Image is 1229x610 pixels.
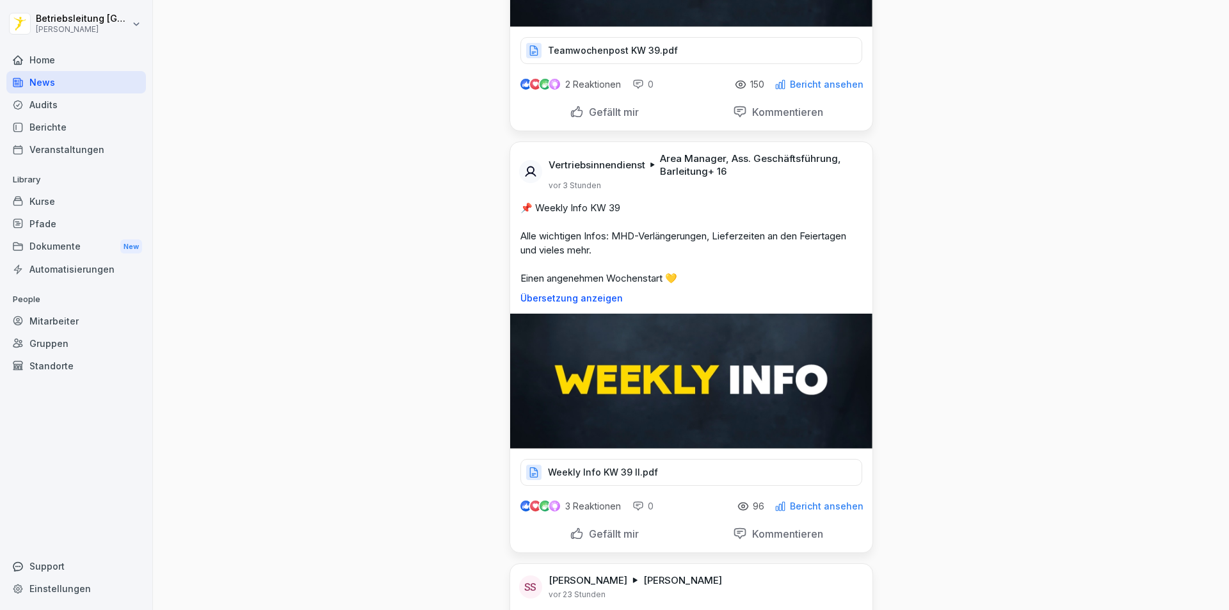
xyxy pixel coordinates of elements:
img: inspiring [549,501,560,512]
img: love [531,501,540,511]
a: Automatisierungen [6,258,146,280]
img: celebrate [540,79,550,90]
div: 0 [632,500,654,513]
p: Übersetzung anzeigen [520,293,862,303]
p: 150 [750,79,764,90]
div: Dokumente [6,235,146,259]
a: Weekly Info KW 39 II.pdf [520,470,862,483]
p: Bericht ansehen [790,79,864,90]
img: like [520,501,531,511]
p: [PERSON_NAME] [36,25,129,34]
p: 3 Reaktionen [565,501,621,511]
p: People [6,289,146,310]
div: Support [6,555,146,577]
p: Teamwochenpost KW 39.pdf [548,44,678,57]
p: vor 3 Stunden [549,181,601,191]
img: like [520,79,531,90]
p: Weekly Info KW 39 II.pdf [548,466,658,479]
a: Audits [6,93,146,116]
a: Home [6,49,146,71]
img: love [531,79,540,89]
a: Standorte [6,355,146,377]
p: vor 23 Stunden [549,590,606,600]
a: DokumenteNew [6,235,146,259]
p: Vertriebsinnendienst [549,159,645,172]
a: Pfade [6,213,146,235]
p: 96 [753,501,764,511]
a: Kurse [6,190,146,213]
p: Kommentieren [747,527,823,540]
a: Teamwochenpost KW 39.pdf [520,48,862,61]
p: Kommentieren [747,106,823,118]
p: 📌 Weekly Info KW 39 Alle wichtigen Infos: MHD-Verlängerungen, Lieferzeiten an den Feiertagen und ... [520,201,862,285]
a: News [6,71,146,93]
p: Bericht ansehen [790,501,864,511]
p: Betriebsleitung [GEOGRAPHIC_DATA] [36,13,129,24]
div: 0 [632,78,654,91]
p: Gefällt mir [584,106,639,118]
p: [PERSON_NAME] [549,574,627,587]
img: inspiring [549,79,560,90]
a: Veranstaltungen [6,138,146,161]
p: [PERSON_NAME] [643,574,722,587]
div: New [120,239,142,254]
p: Gefällt mir [584,527,639,540]
p: 2 Reaktionen [565,79,621,90]
div: SS [519,575,542,598]
a: Mitarbeiter [6,310,146,332]
img: celebrate [540,501,550,511]
img: c31u2p2qoqpfv4dnx9j6dtk8.png [510,314,872,449]
p: Area Manager, Ass. Geschäftsführung, Barleitung + 16 [660,152,857,178]
a: Einstellungen [6,577,146,600]
a: Berichte [6,116,146,138]
p: Library [6,170,146,190]
a: Gruppen [6,332,146,355]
